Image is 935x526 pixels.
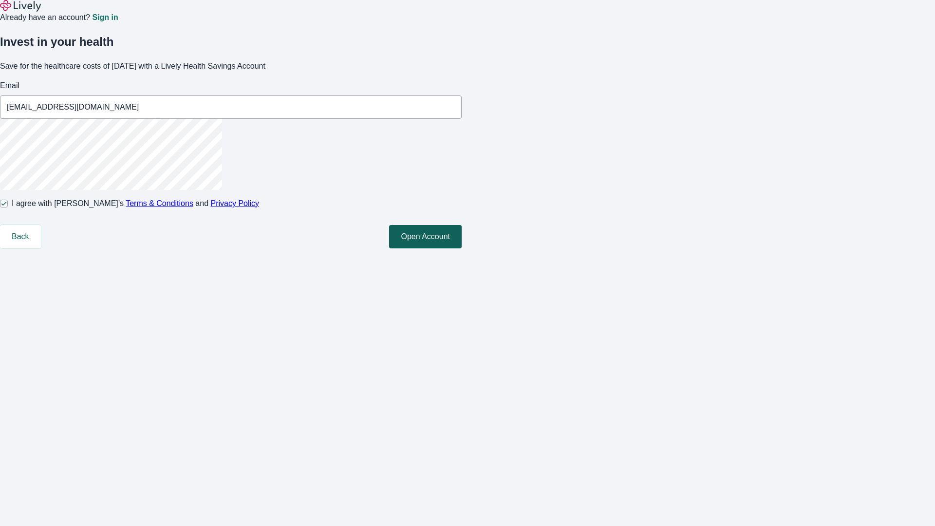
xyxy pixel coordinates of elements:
[389,225,462,248] button: Open Account
[211,199,260,207] a: Privacy Policy
[126,199,193,207] a: Terms & Conditions
[12,198,259,209] span: I agree with [PERSON_NAME]’s and
[92,14,118,21] a: Sign in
